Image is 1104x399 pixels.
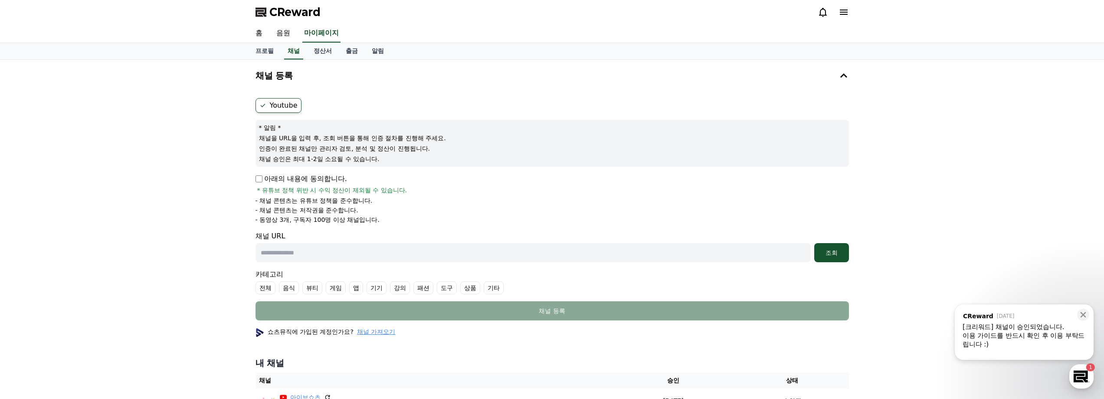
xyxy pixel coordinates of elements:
a: 1대화 [57,275,112,297]
button: 조회 [814,243,849,262]
img: profile [256,328,264,337]
p: - 동영상 3개, 구독자 100명 이상 채널입니다. [256,215,380,224]
span: 홈 [27,288,33,295]
label: 음식 [279,281,299,294]
span: 1 [88,275,91,282]
div: 채널 등록 [273,307,832,315]
p: 채널을 URL을 입력 후, 조회 버튼을 통해 인증 절차를 진행해 주세요. [259,134,845,142]
a: 정산서 [307,43,339,59]
a: 채널 [284,43,303,59]
label: 도구 [437,281,457,294]
th: 상태 [735,373,849,389]
button: 채널 가져오기 [357,327,395,336]
p: - 채널 콘텐츠는 유튜브 정책을 준수합니다. [256,196,373,205]
label: 기기 [367,281,387,294]
span: 설정 [134,288,144,295]
a: 프로필 [249,43,281,59]
span: 대화 [79,289,90,296]
label: 뷰티 [302,281,322,294]
a: 출금 [339,43,365,59]
a: 마이페이지 [302,24,341,43]
label: 앱 [349,281,363,294]
label: Youtube [256,98,301,113]
a: 홈 [3,275,57,297]
div: 채널 URL [256,231,849,262]
h4: 채널 등록 [256,71,293,80]
p: 인증이 완료된 채널만 관리자 검토, 분석 및 정산이 진행됩니다. [259,144,845,153]
span: CReward [269,5,321,19]
a: CReward [256,5,321,19]
label: 기타 [484,281,504,294]
label: 강의 [390,281,410,294]
h4: 내 채널 [256,357,849,369]
a: 설정 [112,275,167,297]
span: * 유튜브 정책 위반 시 수익 정산이 제외될 수 있습니다. [257,186,407,195]
p: 채널 승인은 최대 1-2일 소요될 수 있습니다. [259,155,845,163]
div: 카테고리 [256,269,849,294]
button: 채널 등록 [252,63,852,88]
label: 게임 [326,281,346,294]
a: 홈 [249,24,269,43]
th: 승인 [611,373,735,389]
p: 아래의 내용에 동의합니다. [256,174,347,184]
th: 채널 [256,373,612,389]
a: 알림 [365,43,391,59]
label: 전체 [256,281,275,294]
button: 채널 등록 [256,301,849,320]
p: - 채널 콘텐츠는 저작권을 준수합니다. [256,206,358,214]
label: 패션 [413,281,433,294]
p: 쇼츠뮤직에 가입된 계정인가요? [256,327,396,336]
div: 조회 [818,248,845,257]
label: 상품 [460,281,480,294]
a: 음원 [269,24,297,43]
